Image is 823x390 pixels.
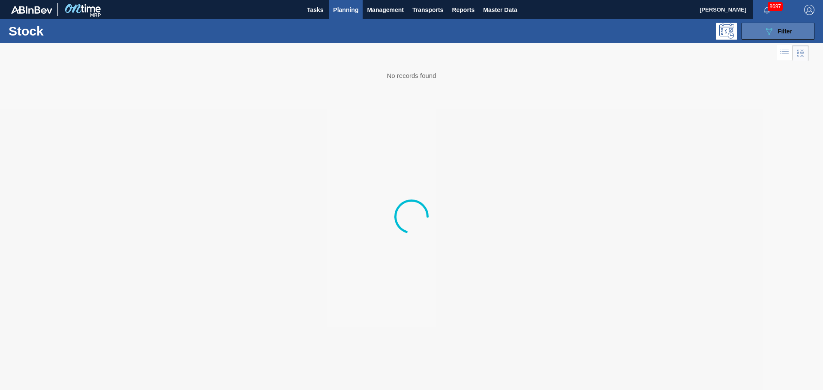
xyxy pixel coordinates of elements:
span: Transports [412,5,443,15]
h1: Stock [9,26,137,36]
span: Master Data [483,5,517,15]
img: Logout [804,5,814,15]
span: 8697 [768,2,783,11]
button: Notifications [753,4,781,16]
span: Planning [333,5,358,15]
img: TNhmsLtSVTkK8tSr43FrP2fwEKptu5GPRR3wAAAABJRU5ErkJggg== [11,6,52,14]
span: Tasks [306,5,324,15]
span: Filter [778,28,792,35]
span: Reports [452,5,475,15]
span: Management [367,5,404,15]
button: Filter [742,23,814,40]
div: Programming: no user selected [716,23,737,40]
